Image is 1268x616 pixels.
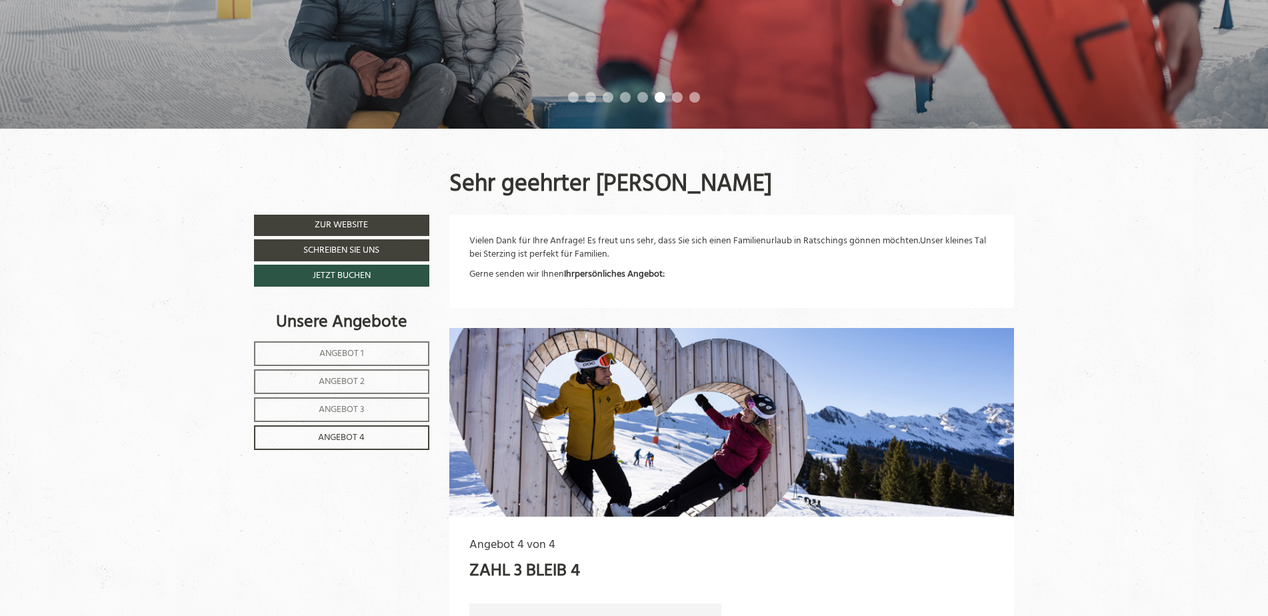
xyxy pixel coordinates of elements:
[20,38,183,47] div: Berghotel Ratschings
[319,346,364,361] span: Angebot 1
[469,535,555,555] span: Angebot 4 von 4
[469,235,995,261] p: Vielen Dank für Ihre Anfrage! Es freut uns sehr, dass Sie sich einen Familienurlaub in Ratschings...
[469,559,580,583] div: Zahl 3 bleib 4
[20,61,183,69] small: 16:07
[254,215,429,236] a: Zur Website
[319,402,365,417] span: Angebot 3
[318,430,365,445] span: Angebot 4
[10,35,189,71] div: Guten Tag, wie können wir Ihnen helfen?
[449,328,1015,517] img: zahl-3-bleib-4-De1-cwm-1291p.jpg
[449,172,772,199] h1: Sehr geehrter [PERSON_NAME]
[564,267,575,282] strong: Ihr
[254,265,429,287] a: Jetzt buchen
[254,239,429,261] a: Schreiben Sie uns
[319,374,365,389] span: Angebot 2
[453,353,525,375] button: Senden
[469,267,575,282] span: Gerne senden wir Ihnen
[254,310,429,335] div: Unsere Angebote
[469,233,986,262] span: Unser kleines Tal bei Sterzing ist perfekt für Familien.
[241,10,284,31] div: [DATE]
[575,267,665,282] span: persönliches Angebot:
